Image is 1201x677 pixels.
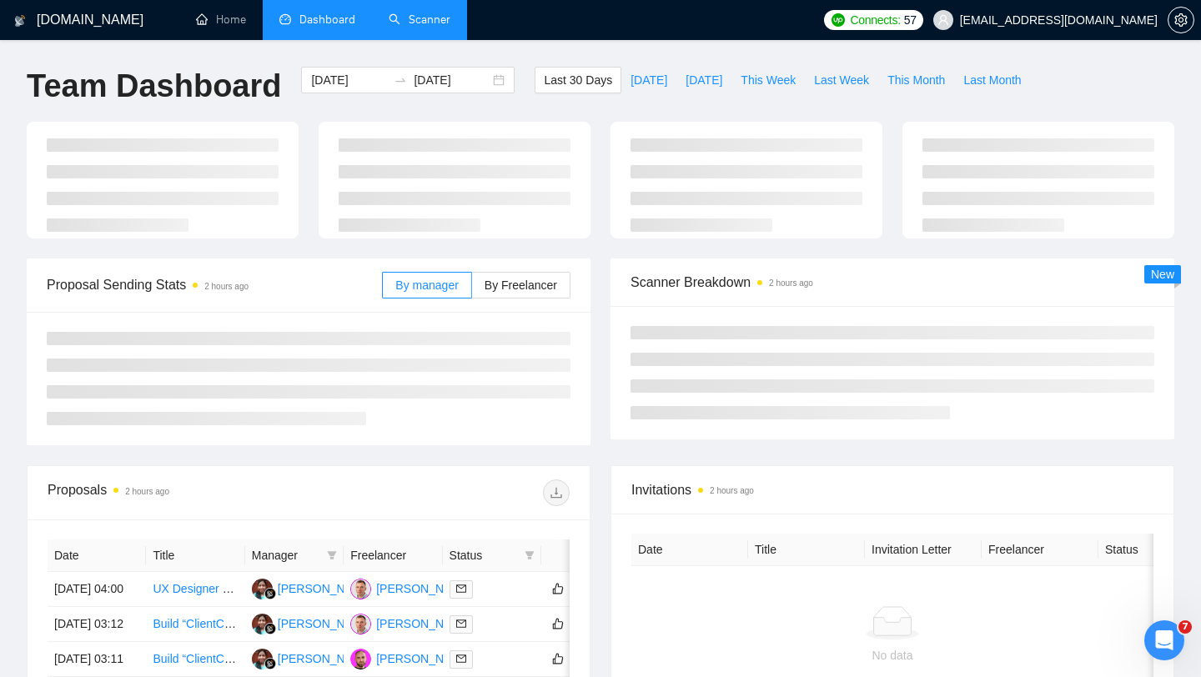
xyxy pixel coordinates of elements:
th: Date [631,534,748,566]
span: Manager [252,546,320,564]
img: YP [252,614,273,634]
td: [DATE] 03:12 [48,607,146,642]
button: Last Week [805,67,878,93]
span: New [1151,268,1174,281]
span: like [552,652,564,665]
img: upwork-logo.png [832,13,845,27]
div: [PERSON_NAME] [376,579,472,598]
time: 2 hours ago [125,487,169,496]
span: This Week [741,71,796,89]
td: Build “ClientConnect” – A Next.js CRM Dashboard for Freelancers and Agencies [146,607,244,642]
img: gigradar-bm.png [264,588,276,599]
a: YP[PERSON_NAME] [252,581,374,594]
span: filter [324,543,340,568]
span: 57 [904,11,917,29]
button: [DATE] [676,67,731,93]
td: Build “ClientConnect” – A Next.js CRM Dashboard for Freelancers and Agencies [146,642,244,677]
iframe: Intercom live chat [1144,620,1184,660]
a: Build “ClientConnect” – A Next.js CRM Dashboard for Freelancers and Agencies [153,652,566,665]
a: searchScanner [389,13,450,27]
th: Freelancer [344,539,442,572]
button: like [548,579,568,599]
th: Freelancer [982,534,1098,566]
span: By manager [395,278,458,292]
span: mail [456,619,466,629]
span: like [552,582,564,595]
th: Title [146,539,244,572]
span: [DATE] [686,71,722,89]
a: Build “ClientConnect” – A Next.js CRM Dashboard for Freelancers and Agencies [153,617,566,630]
span: Last Month [963,71,1021,89]
button: This Week [731,67,805,93]
div: [PERSON_NAME] [376,649,472,668]
span: Connects: [850,11,900,29]
img: logo [14,8,26,34]
a: YK[PERSON_NAME] [350,651,472,664]
a: YP[PERSON_NAME] [252,651,374,664]
span: swap-right [394,73,407,87]
span: like [552,617,564,630]
a: RY[PERSON_NAME] [350,581,472,594]
div: No data [645,646,1140,664]
span: filter [525,550,535,560]
img: YP [252,579,273,599]
button: [DATE] [621,67,676,93]
td: [DATE] 03:11 [48,642,146,677]
span: This Month [887,71,945,89]
span: filter [521,543,538,568]
button: setting [1168,7,1194,33]
span: Invitations [631,479,1153,500]
a: homeHome [196,13,246,27]
button: Last Month [954,67,1030,93]
input: Start date [311,71,387,89]
img: YP [252,649,273,669]
a: UX Designer Needed for Website Improvement [153,582,396,595]
img: gigradar-bm.png [264,658,276,669]
th: Manager [245,539,344,572]
div: [PERSON_NAME] [278,614,374,633]
th: Date [48,539,146,572]
span: mail [456,654,466,664]
button: Last 30 Days [535,67,621,93]
button: like [548,614,568,634]
span: mail [456,584,466,594]
div: [PERSON_NAME] [376,614,472,633]
h1: Team Dashboard [27,67,281,106]
time: 2 hours ago [710,486,754,495]
span: By Freelancer [485,278,557,292]
div: Proposals [48,479,309,506]
td: [DATE] 04:00 [48,572,146,607]
th: Invitation Letter [865,534,982,566]
div: [PERSON_NAME] [278,579,374,598]
img: RY [350,614,371,634]
button: like [548,649,568,669]
input: End date [414,71,490,89]
a: setting [1168,13,1194,27]
span: Last 30 Days [544,71,612,89]
img: gigradar-bm.png [264,623,276,634]
span: 7 [1178,620,1192,634]
span: setting [1168,13,1193,27]
img: YK [350,649,371,669]
button: This Month [878,67,954,93]
td: UX Designer Needed for Website Improvement [146,572,244,607]
time: 2 hours ago [769,278,813,288]
span: Scanner Breakdown [631,272,1154,293]
span: Dashboard [299,13,355,27]
span: dashboard [279,13,291,25]
a: YP[PERSON_NAME] [252,616,374,629]
span: user [937,14,949,26]
time: 2 hours ago [204,282,249,291]
th: Title [748,534,865,566]
span: filter [327,550,337,560]
div: [PERSON_NAME] [278,649,374,668]
a: RY[PERSON_NAME] [350,616,472,629]
span: to [394,73,407,87]
span: Last Week [814,71,869,89]
img: RY [350,579,371,599]
span: [DATE] [631,71,667,89]
span: Status [450,546,518,564]
span: Proposal Sending Stats [47,274,382,295]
